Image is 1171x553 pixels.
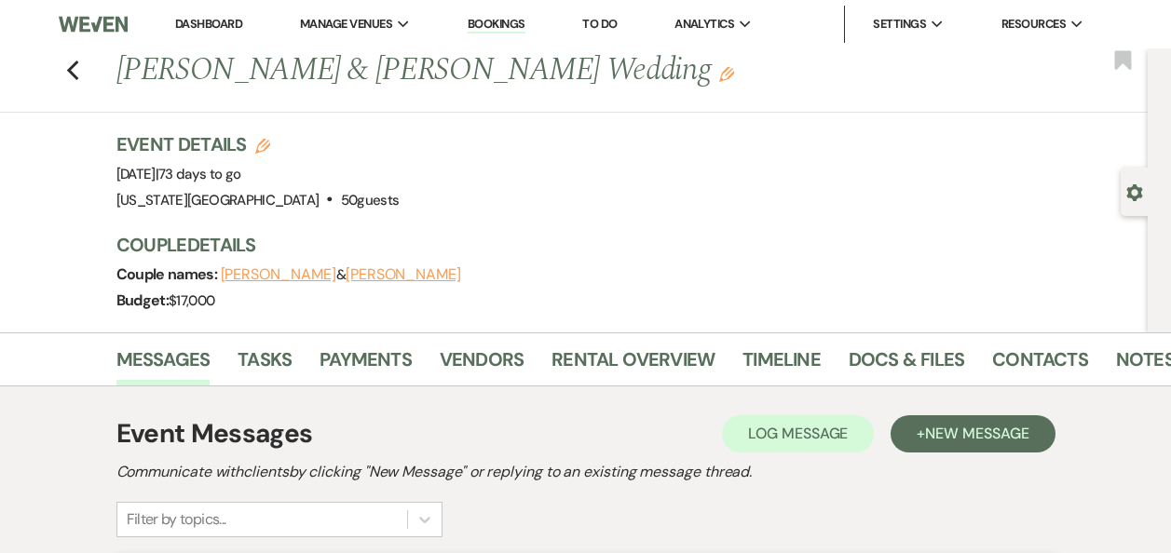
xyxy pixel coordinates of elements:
button: Open lead details [1126,182,1143,200]
h1: Event Messages [116,414,313,453]
span: Resources [1001,15,1066,34]
a: Tasks [238,344,292,385]
a: Messages [116,344,211,385]
span: Couple names: [116,264,221,284]
span: Manage Venues [300,15,392,34]
span: [US_STATE][GEOGRAPHIC_DATA] [116,191,320,209]
span: New Message [925,424,1028,443]
a: Bookings [468,16,525,34]
a: Rental Overview [551,344,715,385]
button: [PERSON_NAME] [346,267,461,282]
a: Vendors [440,344,524,385]
span: Analytics [674,15,734,34]
a: Payments [320,344,412,385]
a: Timeline [742,344,821,385]
span: [DATE] [116,165,241,183]
span: Settings [873,15,926,34]
span: | [156,165,241,183]
button: [PERSON_NAME] [221,267,336,282]
span: Log Message [748,424,848,443]
button: Edit [719,65,734,82]
button: +New Message [891,415,1055,452]
a: To Do [582,16,617,32]
h1: [PERSON_NAME] & [PERSON_NAME] Wedding [116,48,934,93]
button: Log Message [722,415,874,452]
div: Filter by topics... [127,508,226,531]
h3: Event Details [116,131,400,157]
span: Budget: [116,290,170,310]
a: Docs & Files [849,344,964,385]
span: & [221,265,461,284]
h3: Couple Details [116,232,1130,258]
h2: Communicate with clients by clicking "New Message" or replying to an existing message thread. [116,461,1055,483]
img: Weven Logo [59,5,128,44]
a: Contacts [992,344,1088,385]
span: $17,000 [169,291,215,310]
a: Dashboard [175,16,242,32]
span: 50 guests [341,191,400,209]
span: 73 days to go [158,165,241,183]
